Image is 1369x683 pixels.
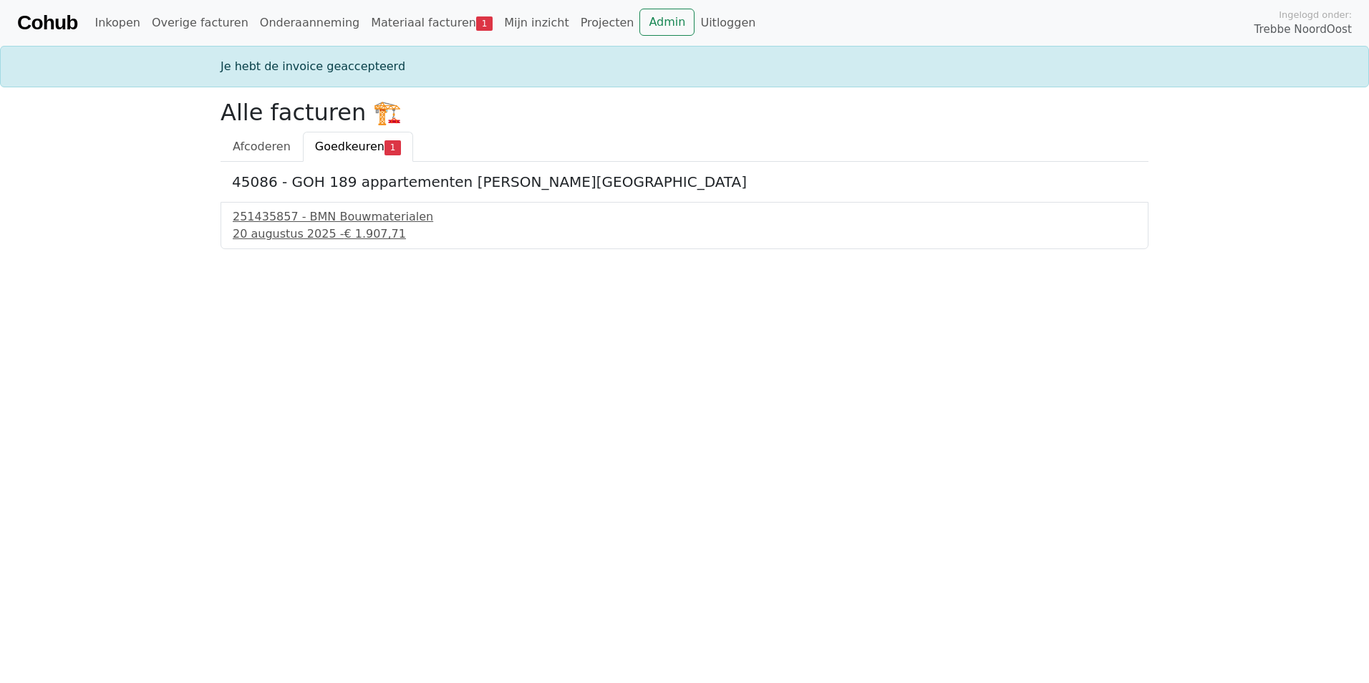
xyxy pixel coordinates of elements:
a: Admin [639,9,695,36]
span: Trebbe NoordOost [1254,21,1352,38]
a: Projecten [575,9,640,37]
a: Materiaal facturen1 [365,9,498,37]
a: Overige facturen [146,9,254,37]
a: Uitloggen [695,9,761,37]
h5: 45086 - GOH 189 appartementen [PERSON_NAME][GEOGRAPHIC_DATA] [232,173,1137,190]
span: 1 [476,16,493,31]
h2: Alle facturen 🏗️ [221,99,1148,126]
a: Onderaanneming [254,9,365,37]
span: Ingelogd onder: [1279,8,1352,21]
a: 251435857 - BMN Bouwmaterialen20 augustus 2025 -€ 1.907,71 [233,208,1136,243]
a: Goedkeuren1 [303,132,413,162]
a: Cohub [17,6,77,40]
a: Mijn inzicht [498,9,575,37]
span: € 1.907,71 [344,227,406,241]
span: Afcoderen [233,140,291,153]
div: 20 augustus 2025 - [233,226,1136,243]
a: Afcoderen [221,132,303,162]
div: Je hebt de invoice geaccepteerd [212,58,1157,75]
span: 1 [384,140,401,155]
a: Inkopen [89,9,145,37]
div: 251435857 - BMN Bouwmaterialen [233,208,1136,226]
span: Goedkeuren [315,140,384,153]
